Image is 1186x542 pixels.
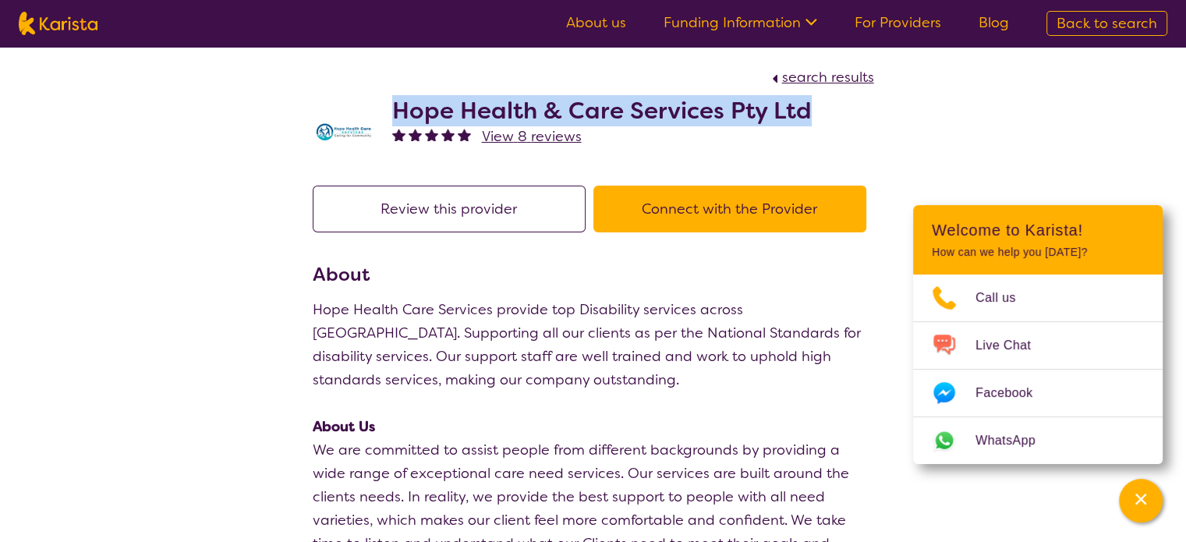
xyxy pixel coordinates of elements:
a: For Providers [855,13,941,32]
h3: About [313,260,874,289]
a: Back to search [1046,11,1167,36]
a: search results [768,68,874,87]
button: Channel Menu [1119,479,1163,523]
span: Back to search [1057,14,1157,33]
h2: Hope Health & Care Services Pty Ltd [392,97,812,125]
button: Review this provider [313,186,586,232]
h2: Welcome to Karista! [932,221,1144,239]
a: Blog [979,13,1009,32]
img: fullstar [425,128,438,141]
span: Live Chat [975,334,1050,357]
img: ts6kn0scflc8jqbskg2q.jpg [313,101,375,163]
p: Hope Health Care Services provide top Disability services across [GEOGRAPHIC_DATA]. Supporting al... [313,298,874,391]
a: View 8 reviews [482,125,582,148]
span: search results [782,68,874,87]
ul: Choose channel [913,275,1163,464]
a: Web link opens in a new tab. [913,417,1163,464]
div: Channel Menu [913,205,1163,464]
strong: About Us [313,417,375,436]
span: WhatsApp [975,429,1054,452]
a: Review this provider [313,200,593,218]
p: How can we help you [DATE]? [932,246,1144,259]
img: fullstar [458,128,471,141]
span: Call us [975,286,1035,310]
span: View 8 reviews [482,127,582,146]
button: Connect with the Provider [593,186,866,232]
img: fullstar [441,128,455,141]
img: fullstar [409,128,422,141]
a: Connect with the Provider [593,200,874,218]
span: Facebook [975,381,1051,405]
img: Karista logo [19,12,97,35]
a: About us [566,13,626,32]
a: Funding Information [664,13,817,32]
img: fullstar [392,128,405,141]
